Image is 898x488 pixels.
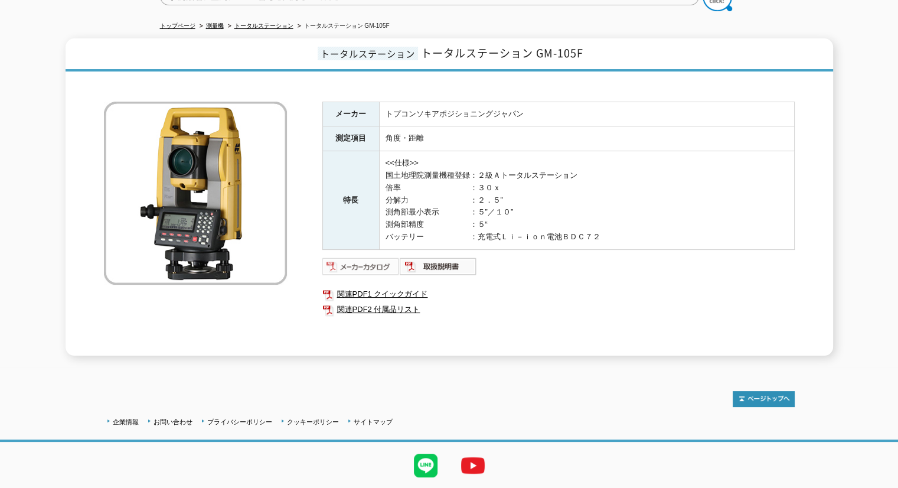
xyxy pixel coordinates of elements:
span: トータルステーション GM-105F [421,45,583,61]
a: 取扱説明書 [400,265,477,274]
td: トプコンソキアポジショニングジャパン [379,102,794,126]
a: サイトマップ [354,418,393,425]
img: トップページへ [733,391,795,407]
a: トップページ [160,22,195,29]
a: 測量機 [206,22,224,29]
a: プライバシーポリシー [207,418,272,425]
a: トータルステーション [234,22,293,29]
img: メーカーカタログ [322,257,400,276]
th: 特長 [322,151,379,250]
a: 関連PDF1 クイックガイド [322,287,795,302]
a: 関連PDF2 付属品リスト [322,302,795,317]
a: クッキーポリシー [287,418,339,425]
img: トータルステーション GM-105F [104,102,287,285]
span: トータルステーション [318,47,418,60]
td: 角度・距離 [379,126,794,151]
a: メーカーカタログ [322,265,400,274]
th: 測定項目 [322,126,379,151]
th: メーカー [322,102,379,126]
a: 企業情報 [113,418,139,425]
a: お問い合わせ [154,418,192,425]
td: <<仕様>> 国土地理院測量機種登録：２級Ａトータルステーション 倍率 ：３０ｘ 分解力 ：２．５” 測角部最小表示 ：５”／１０” 測角部精度 ：５“ バッテリー ：充電式Ｌｉ－ｉｏｎ電池ＢＤＣ７２ [379,151,794,250]
li: トータルステーション GM-105F [295,20,390,32]
img: 取扱説明書 [400,257,477,276]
